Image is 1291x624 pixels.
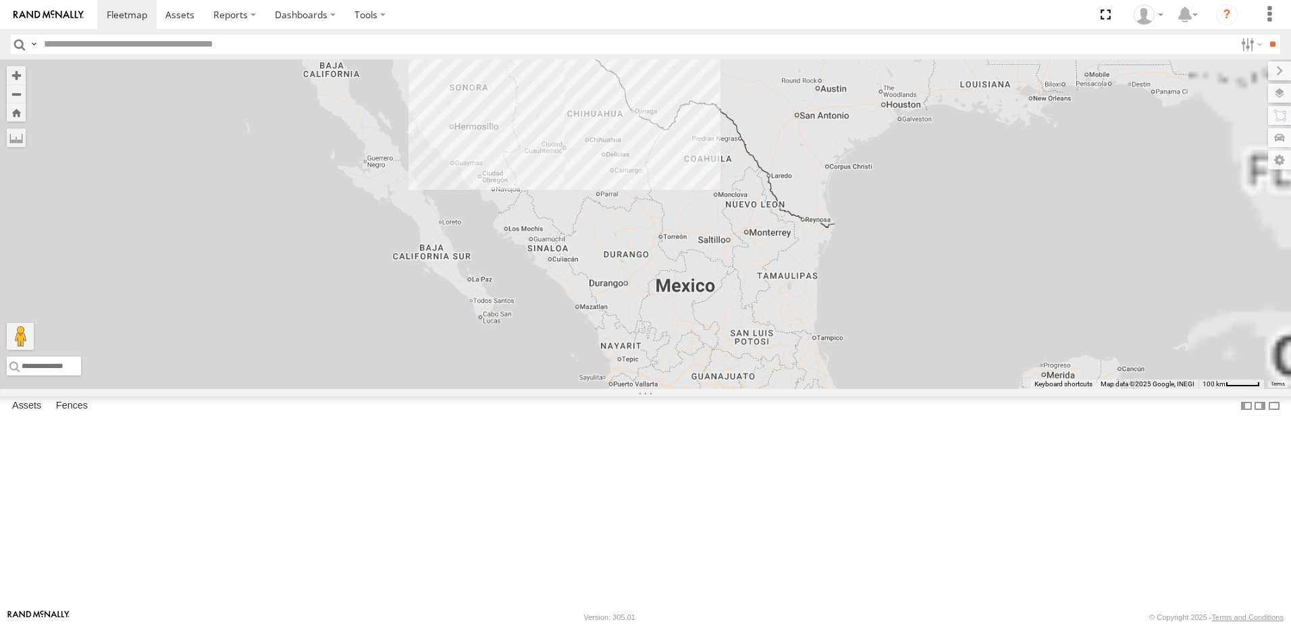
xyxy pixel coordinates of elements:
div: Version: 305.01 [584,613,635,621]
label: Dock Summary Table to the Right [1253,396,1267,416]
div: Falcon Lorenzo [1129,5,1168,25]
i: ? [1216,4,1238,26]
label: Assets [5,396,48,415]
label: Search Filter Options [1236,34,1265,54]
label: Map Settings [1268,151,1291,170]
div: © Copyright 2025 - [1149,613,1284,621]
button: Zoom Home [7,103,26,122]
button: Map Scale: 100 km per 47 pixels [1198,380,1264,389]
a: Terms and Conditions [1212,613,1284,621]
img: rand-logo.svg [14,10,84,20]
label: Measure [7,128,26,147]
label: Hide Summary Table [1267,396,1281,416]
a: Visit our Website [7,610,70,624]
label: Search Query [28,34,39,54]
button: Zoom out [7,84,26,103]
button: Keyboard shortcuts [1034,380,1092,389]
span: 100 km [1203,380,1226,388]
span: Map data ©2025 Google, INEGI [1101,380,1194,388]
label: Dock Summary Table to the Left [1240,396,1253,416]
button: Zoom in [7,66,26,84]
button: Drag Pegman onto the map to open Street View [7,323,34,350]
label: Fences [49,396,95,415]
a: Terms [1271,382,1285,387]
